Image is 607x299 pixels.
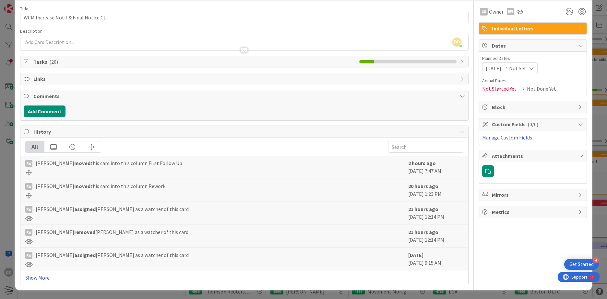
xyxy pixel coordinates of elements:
div: All [26,141,44,152]
b: assigned [74,206,96,212]
span: Not Started Yet [482,85,517,93]
span: Not Set [509,64,526,72]
span: Attachments [492,152,575,160]
span: [PERSON_NAME] [PERSON_NAME] as a watcher of this card [36,251,189,259]
div: Open Get Started checklist, remaining modules: 4 [564,259,599,270]
b: moved [74,160,90,166]
b: 20 hours ago [408,183,438,189]
b: assigned [74,252,96,258]
span: Metrics [492,208,575,216]
span: Tasks [33,58,356,66]
a: Show More... [25,274,463,282]
button: Add Comment [24,105,65,117]
span: [PERSON_NAME] [PERSON_NAME] as a watcher of this card [36,205,189,213]
span: ( 0/0 ) [528,121,538,127]
b: moved [74,183,90,189]
span: Actual Dates [482,77,583,84]
b: 21 hours ago [408,206,438,212]
span: ( 20 ) [49,59,58,65]
span: Description [20,28,42,34]
b: removed [74,229,95,235]
div: RW [507,8,514,15]
span: Comments [33,92,457,100]
span: Custom Fields [492,120,575,128]
span: Owner [489,8,504,16]
div: [DATE] 7:47 AM [408,159,463,175]
span: Dates [492,42,575,50]
span: Support [14,1,30,9]
input: Search... [388,141,463,153]
div: RW [25,183,32,190]
span: Mirrors [492,191,575,199]
span: DD [452,38,461,47]
div: [DATE] 1:23 PM [408,182,463,198]
div: RW [25,206,32,213]
span: [PERSON_NAME] [PERSON_NAME] as a watcher of this card [36,228,188,236]
span: Not Done Yet [527,85,556,93]
b: 21 hours ago [408,229,438,235]
span: Planned Dates [482,55,583,62]
label: Title [20,6,29,12]
div: [DATE] 9:15 AM [408,251,463,267]
div: Get Started [569,261,594,268]
div: 1 [34,3,35,8]
div: RW [25,229,32,236]
a: Manage Custom Fields [482,134,532,141]
input: type card name here... [20,12,469,23]
span: [PERSON_NAME] this card into this column Rework [36,182,165,190]
div: [DATE] 12:14 PM [408,228,463,244]
div: CS [480,8,488,16]
span: Individual Letters [492,25,575,32]
span: History [33,128,457,136]
b: [DATE] [408,252,423,258]
span: Block [492,103,575,111]
span: Links [33,75,457,83]
div: RW [25,252,32,259]
span: [DATE] [486,64,501,72]
b: 2 hours ago [408,160,436,166]
span: [PERSON_NAME] this card into this column First Follow Up [36,159,182,167]
div: RW [25,160,32,167]
div: [DATE] 12:14 PM [408,205,463,221]
div: 4 [593,257,599,263]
